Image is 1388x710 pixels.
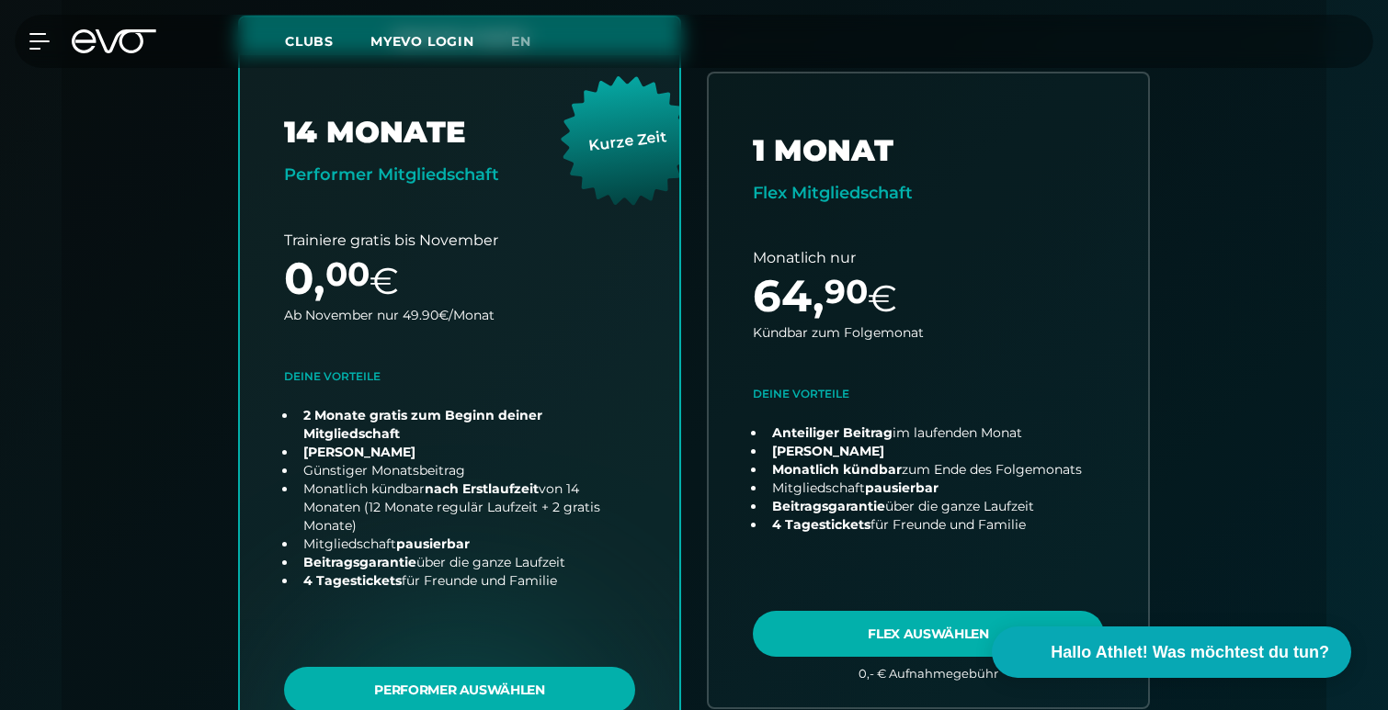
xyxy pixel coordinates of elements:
span: Hallo Athlet! Was möchtest du tun? [1051,640,1329,665]
a: choose plan [709,73,1148,708]
a: Clubs [285,32,370,50]
span: Clubs [285,33,334,50]
a: MYEVO LOGIN [370,33,474,50]
a: en [511,31,553,52]
button: Hallo Athlet! Was möchtest du tun? [992,626,1351,678]
span: en [511,33,531,50]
